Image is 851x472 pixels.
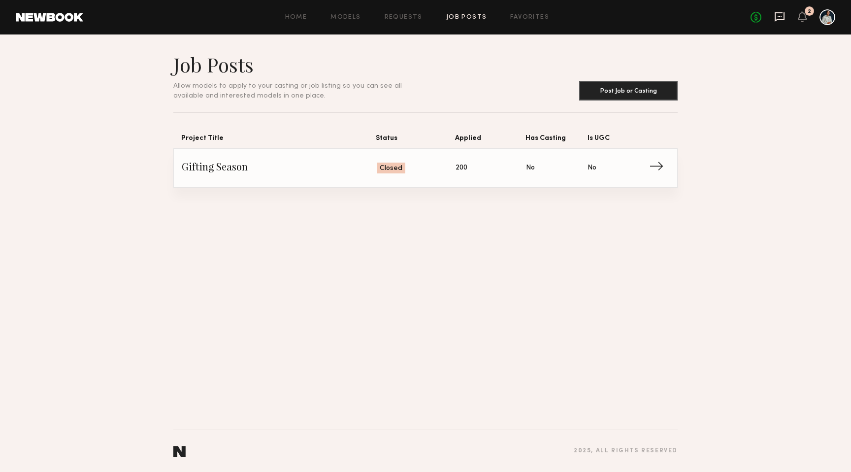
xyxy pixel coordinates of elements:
span: No [526,163,535,173]
span: Applied [455,133,525,148]
div: 2025 , all rights reserved [574,448,678,454]
a: Gifting SeasonClosed200NoNo→ [182,149,669,187]
a: Job Posts [446,14,487,21]
span: 200 [456,163,467,173]
a: Favorites [510,14,549,21]
span: Gifting Season [182,161,377,175]
a: Models [330,14,360,21]
span: Is UGC [588,133,650,148]
span: No [588,163,596,173]
a: Requests [385,14,423,21]
button: Post Job or Casting [579,81,678,101]
div: 2 [808,9,811,14]
span: Closed [380,164,402,173]
span: Allow models to apply to your casting or job listing so you can see all available and interested ... [173,83,402,99]
a: Home [285,14,307,21]
span: Project Title [181,133,376,148]
h1: Job Posts [173,52,425,77]
span: Status [376,133,455,148]
span: → [649,161,669,175]
span: Has Casting [525,133,588,148]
